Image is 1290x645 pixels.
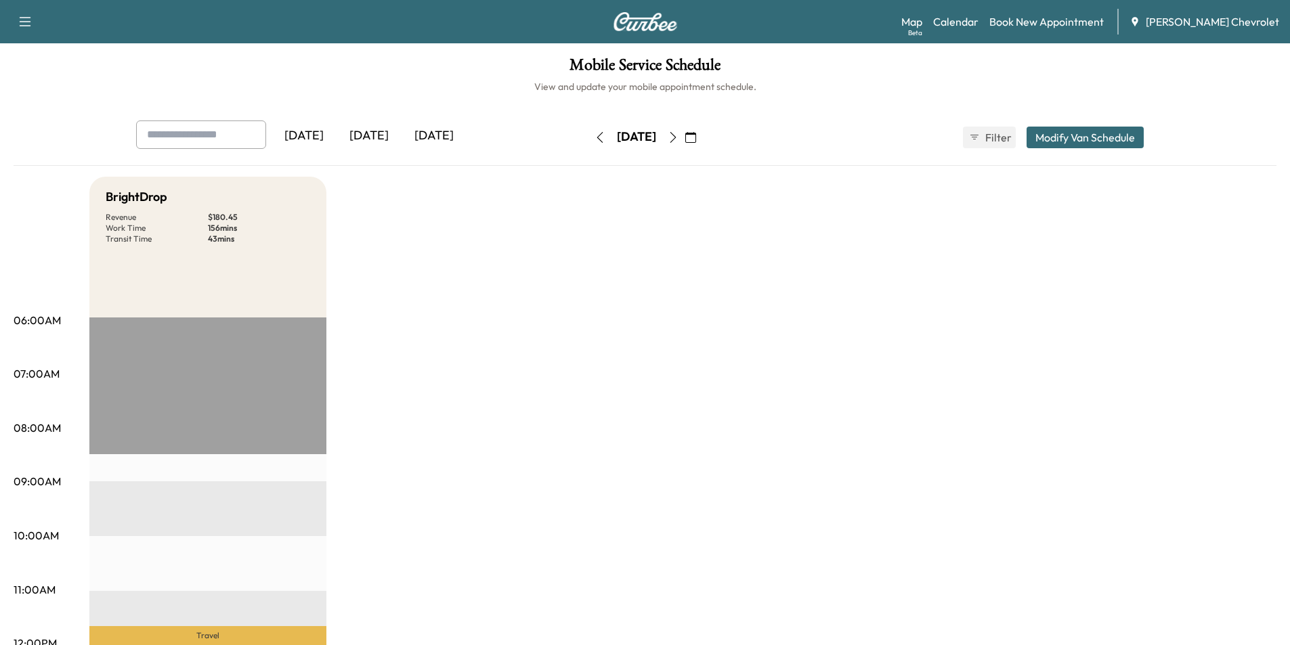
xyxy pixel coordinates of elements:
[985,129,1010,146] span: Filter
[617,129,656,146] div: [DATE]
[272,120,337,152] div: [DATE]
[901,14,922,30] a: MapBeta
[337,120,402,152] div: [DATE]
[208,223,310,233] p: 156 mins
[14,312,61,328] p: 06:00AM
[908,28,922,38] div: Beta
[14,365,60,382] p: 07:00AM
[208,212,310,223] p: $ 180.45
[1146,14,1279,30] span: [PERSON_NAME] Chevrolet
[933,14,979,30] a: Calendar
[1027,127,1144,148] button: Modify Van Schedule
[402,120,467,152] div: [DATE]
[613,12,678,31] img: Curbee Logo
[14,527,59,543] p: 10:00AM
[106,233,208,244] p: Transit Time
[106,223,208,233] p: Work Time
[14,473,61,489] p: 09:00AM
[106,187,167,206] h5: BrightDrop
[963,127,1016,148] button: Filter
[89,626,326,645] p: Travel
[989,14,1104,30] a: Book New Appointment
[14,80,1276,93] h6: View and update your mobile appointment schedule.
[14,581,56,598] p: 11:00AM
[208,233,310,244] p: 43 mins
[14,57,1276,80] h1: Mobile Service Schedule
[14,420,61,436] p: 08:00AM
[106,212,208,223] p: Revenue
